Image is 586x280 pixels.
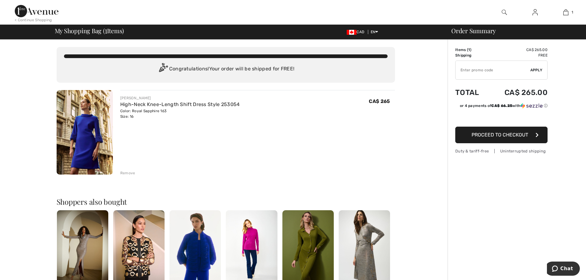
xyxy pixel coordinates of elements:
img: High-Neck Knee-Length Shift Dress Style 253054 [57,90,113,175]
td: Shipping [455,53,488,58]
span: CA$ 66.25 [491,104,512,108]
iframe: Opens a widget where you can chat to one of our agents [547,262,580,277]
span: 1 [572,10,573,15]
img: search the website [502,9,507,16]
div: Congratulations! Your order will be shipped for FREE! [64,63,388,75]
div: Duty & tariff-free | Uninterrupted shipping [455,148,548,154]
div: Remove [120,170,135,176]
span: EN [371,30,378,34]
button: Proceed to Checkout [455,127,548,143]
img: 1ère Avenue [15,5,58,17]
div: or 4 payments ofCA$ 66.25withSezzle Click to learn more about Sezzle [455,103,548,111]
iframe: PayPal-paypal [455,111,548,124]
div: Color: Royal Sapphire 163 Size: 16 [120,108,240,119]
h2: Shoppers also bought [57,198,395,205]
img: Congratulation2.svg [157,63,169,75]
input: Promo code [456,61,530,79]
img: Sezzle [520,103,543,108]
span: CA$ 265 [369,98,390,104]
span: CAD [347,30,367,34]
img: My Info [532,9,538,16]
div: < Continue Shopping [15,17,52,23]
span: Apply [530,67,543,73]
a: High-Neck Knee-Length Shift Dress Style 253054 [120,101,240,107]
span: 1 [468,48,470,52]
td: Items ( ) [455,47,488,53]
div: Order Summary [444,28,582,34]
a: 1 [551,9,581,16]
img: My Bag [563,9,568,16]
span: My Shopping Bag ( Items) [55,28,124,34]
span: 1 [105,26,107,34]
div: or 4 payments of with [460,103,548,108]
td: CA$ 265.00 [488,82,548,103]
td: Free [488,53,548,58]
div: [PERSON_NAME] [120,95,240,101]
td: Total [455,82,488,103]
img: Canadian Dollar [347,30,357,35]
a: Sign In [528,9,543,16]
td: CA$ 265.00 [488,47,548,53]
span: Proceed to Checkout [472,132,528,138]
